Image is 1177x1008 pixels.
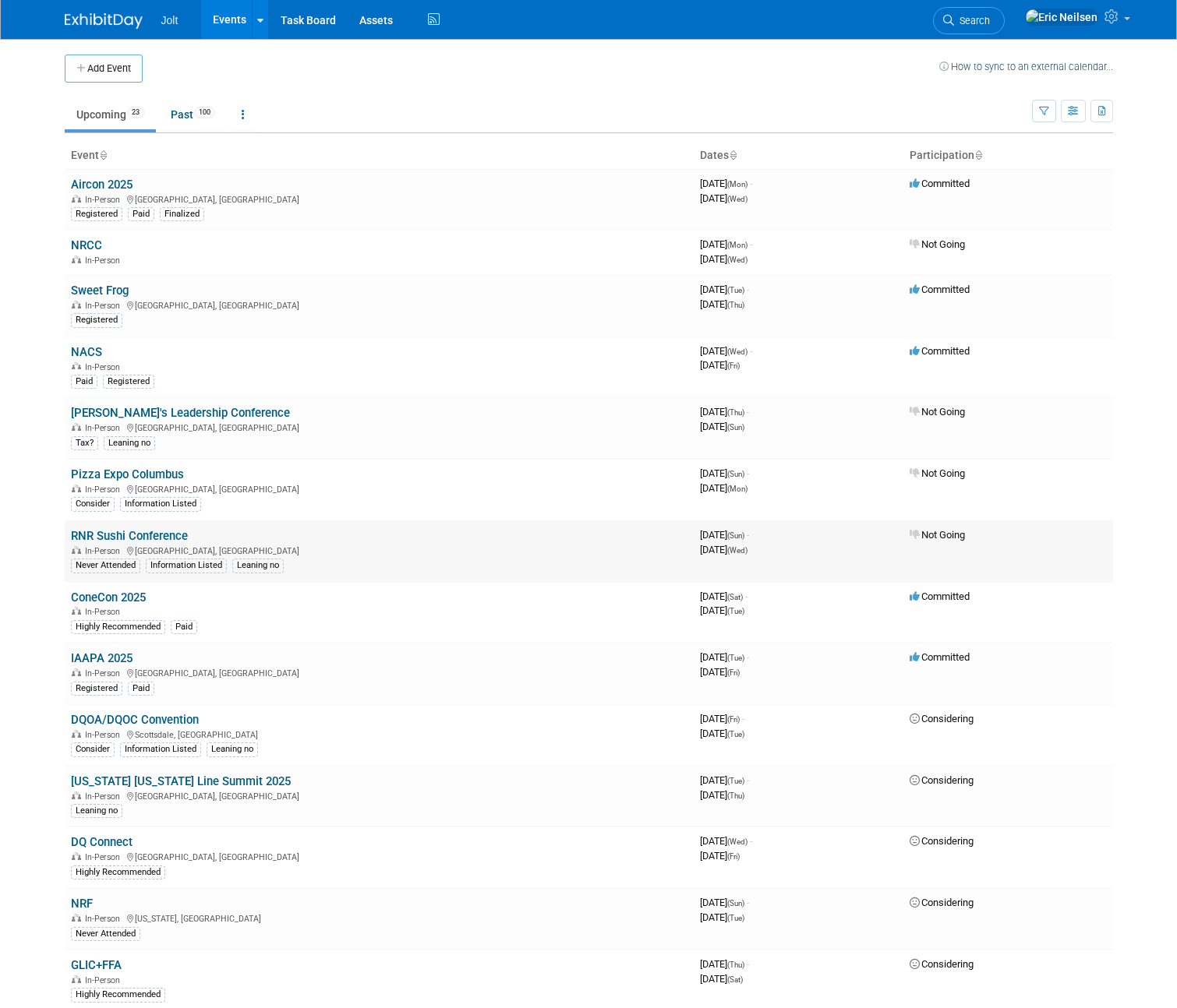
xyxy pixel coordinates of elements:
div: [GEOGRAPHIC_DATA], [GEOGRAPHIC_DATA] [71,192,687,205]
div: Paid [171,620,197,634]
img: In-Person Event [72,914,81,922]
img: In-Person Event [72,791,81,799]
span: Jolt [161,14,178,26]
div: Registered [103,375,154,389]
img: In-Person Event [72,546,81,554]
span: (Mon) [727,485,748,493]
span: (Fri) [727,668,740,677]
div: Leaning no [207,742,258,756]
span: - [750,238,752,250]
span: (Sun) [727,423,744,432]
div: Highly Recommended [71,620,165,634]
span: [DATE] [700,421,744,432]
div: Never Attended [71,927,140,941]
div: Leaning no [71,804,122,818]
span: Committed [910,651,970,663]
span: [DATE] [700,467,749,479]
span: In-Person [85,668,125,678]
span: [DATE] [700,666,740,678]
span: Not Going [910,467,965,479]
a: [US_STATE] [US_STATE] Line Summit 2025 [71,774,291,788]
a: NRCC [71,238,102,252]
span: (Thu) [727,301,744,309]
div: Never Attended [71,559,140,573]
img: In-Person Event [72,485,81,492]
a: NACS [71,345,102,359]
span: In-Person [85,791,125,802]
th: Event [65,143,694,169]
span: - [747,284,749,295]
div: Registered [71,207,122,221]
span: (Tue) [727,607,744,615]
span: [DATE] [700,284,749,295]
span: [DATE] [700,482,748,494]
span: (Wed) [727,837,748,846]
span: (Tue) [727,730,744,738]
span: - [747,774,749,786]
div: [GEOGRAPHIC_DATA], [GEOGRAPHIC_DATA] [71,666,687,678]
span: (Sat) [727,593,743,601]
a: RNR Sushi Conference [71,529,188,543]
a: Upcoming23 [65,100,156,129]
span: Not Going [910,406,965,418]
div: Tax? [71,436,98,450]
a: Aircon 2025 [71,178,133,192]
span: (Tue) [727,777,744,785]
div: Consider [71,742,115,756]
span: [DATE] [700,897,749,908]
a: DQOA/DQOC Convention [71,713,199,727]
div: Scottsdale, [GEOGRAPHIC_DATA] [71,728,687,740]
div: [GEOGRAPHIC_DATA], [GEOGRAPHIC_DATA] [71,850,687,862]
div: Leaning no [104,436,155,450]
span: Considering [910,713,974,724]
div: [GEOGRAPHIC_DATA], [GEOGRAPHIC_DATA] [71,421,687,433]
span: [DATE] [700,789,744,801]
div: Information Listed [120,497,201,511]
div: Consider [71,497,115,511]
span: Considering [910,897,974,908]
span: [DATE] [700,253,748,265]
span: - [747,529,749,541]
span: Committed [910,284,970,295]
a: GLIC+FFA [71,958,122,972]
span: (Tue) [727,914,744,922]
a: Sort by Participation Type [974,149,982,161]
span: [DATE] [700,911,744,923]
span: [DATE] [700,359,740,371]
button: Add Event [65,55,143,83]
span: - [750,178,752,189]
a: DQ Connect [71,835,133,849]
span: (Sun) [727,899,744,908]
a: [PERSON_NAME]'s Leadership Conference [71,406,290,420]
span: [DATE] [700,713,744,724]
span: - [750,345,752,357]
span: Considering [910,774,974,786]
span: [DATE] [700,590,748,602]
a: IAAPA 2025 [71,651,133,665]
span: Not Going [910,529,965,541]
span: (Mon) [727,241,748,249]
div: Highly Recommended [71,988,165,1002]
a: NRF [71,897,93,911]
span: In-Person [85,195,125,205]
span: - [747,897,749,908]
th: Participation [903,143,1113,169]
img: In-Person Event [72,423,81,431]
span: Considering [910,835,974,847]
a: Sort by Event Name [99,149,107,161]
a: ConeCon 2025 [71,590,146,604]
span: [DATE] [700,604,744,616]
span: Committed [910,178,970,189]
span: - [750,835,752,847]
div: [GEOGRAPHIC_DATA], [GEOGRAPHIC_DATA] [71,544,687,556]
span: (Tue) [727,286,744,294]
span: 23 [127,107,144,118]
span: - [747,651,749,663]
span: (Fri) [727,715,740,724]
span: [DATE] [700,958,749,970]
th: Dates [694,143,903,169]
span: [DATE] [700,298,744,310]
span: (Thu) [727,791,744,800]
span: [DATE] [700,406,749,418]
span: Not Going [910,238,965,250]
